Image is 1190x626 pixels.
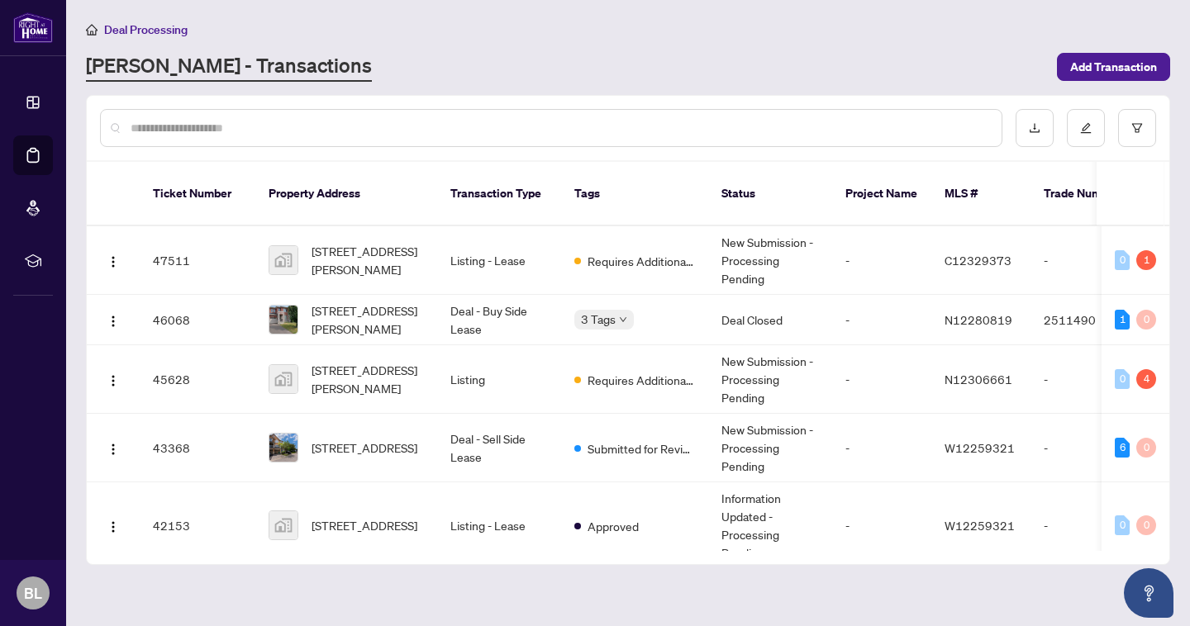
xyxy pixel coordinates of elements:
[107,374,120,387] img: Logo
[269,434,297,462] img: thumbnail-img
[1136,310,1156,330] div: 0
[437,414,561,482] td: Deal - Sell Side Lease
[832,345,931,414] td: -
[588,252,695,270] span: Requires Additional Docs
[100,247,126,273] button: Logo
[107,315,120,328] img: Logo
[312,301,424,338] span: [STREET_ADDRESS][PERSON_NAME]
[561,162,708,226] th: Tags
[1057,53,1170,81] button: Add Transaction
[104,22,188,37] span: Deal Processing
[1115,250,1130,270] div: 0
[708,295,832,345] td: Deal Closed
[1136,438,1156,458] div: 0
[1118,109,1156,147] button: filter
[255,162,437,226] th: Property Address
[945,518,1015,533] span: W12259321
[1136,515,1156,535] div: 0
[269,365,297,393] img: thumbnail-img
[708,482,832,569] td: Information Updated - Processing Pending
[107,255,120,268] img: Logo
[312,516,417,534] span: [STREET_ADDRESS]
[588,517,639,535] span: Approved
[24,581,42,605] span: BL
[832,162,931,226] th: Project Name
[437,345,561,414] td: Listing
[107,520,120,534] img: Logo
[100,434,126,461] button: Logo
[86,24,98,36] span: home
[588,439,695,458] span: Submitted for Review
[832,414,931,482] td: -
[437,295,561,345] td: Deal - Buy Side Lease
[945,440,1015,455] span: W12259321
[437,482,561,569] td: Listing - Lease
[269,246,297,274] img: thumbnail-img
[100,366,126,392] button: Logo
[931,162,1031,226] th: MLS #
[140,295,255,345] td: 46068
[708,162,832,226] th: Status
[619,315,627,324] span: down
[1031,162,1146,226] th: Trade Number
[708,226,832,295] td: New Submission - Processing Pending
[832,226,931,295] td: -
[1031,295,1146,345] td: 2511490
[945,372,1012,387] span: N12306661
[1016,109,1054,147] button: download
[588,371,695,389] span: Requires Additional Docs
[1031,226,1146,295] td: -
[140,414,255,482] td: 43368
[1031,414,1146,482] td: -
[1070,54,1157,80] span: Add Transaction
[832,295,931,345] td: -
[1136,250,1156,270] div: 1
[1029,122,1040,134] span: download
[312,439,417,457] span: [STREET_ADDRESS]
[140,226,255,295] td: 47511
[1031,345,1146,414] td: -
[140,162,255,226] th: Ticket Number
[945,312,1012,327] span: N12280819
[1136,369,1156,389] div: 4
[1115,438,1130,458] div: 6
[437,226,561,295] td: Listing - Lease
[13,12,53,43] img: logo
[1115,310,1130,330] div: 1
[945,253,1011,268] span: C12329373
[708,414,832,482] td: New Submission - Processing Pending
[437,162,561,226] th: Transaction Type
[312,361,424,397] span: [STREET_ADDRESS][PERSON_NAME]
[1115,515,1130,535] div: 0
[107,443,120,456] img: Logo
[140,482,255,569] td: 42153
[1131,122,1143,134] span: filter
[269,511,297,539] img: thumbnail-img
[312,242,424,278] span: [STREET_ADDRESS][PERSON_NAME]
[832,482,931,569] td: -
[1031,482,1146,569] td: -
[1124,568,1173,618] button: Open asap
[100,512,126,538] button: Logo
[581,310,616,329] span: 3 Tags
[100,306,126,333] button: Logo
[140,345,255,414] td: 45628
[1067,109,1105,147] button: edit
[86,52,372,82] a: [PERSON_NAME] - Transactions
[1115,369,1130,389] div: 0
[1080,122,1092,134] span: edit
[269,306,297,334] img: thumbnail-img
[708,345,832,414] td: New Submission - Processing Pending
